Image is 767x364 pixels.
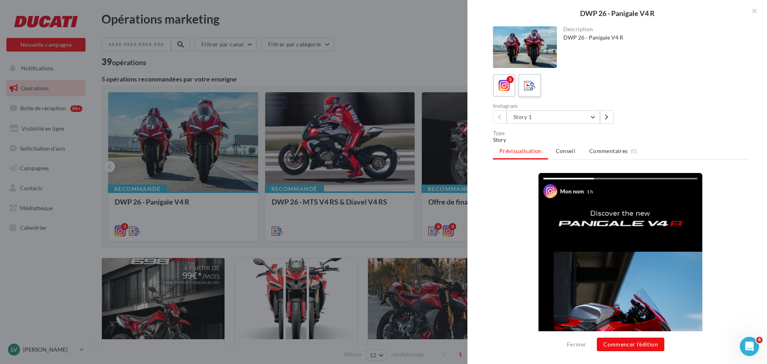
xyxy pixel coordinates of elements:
[560,187,584,195] div: Mon nom
[597,338,664,351] button: Commencer l'édition
[740,337,759,356] iframe: Intercom live chat
[564,340,589,349] button: Fermer
[587,188,593,195] div: 1 h
[563,26,742,32] div: Description
[756,337,763,343] span: 4
[589,147,628,155] span: Commentaires
[493,130,748,136] div: Type
[493,136,748,144] div: Story
[507,76,514,83] div: 5
[631,148,638,154] span: (0)
[556,147,575,154] span: Conseil
[563,34,742,42] div: DWP 26 - Panigale V4 R
[507,110,600,124] button: Story 1
[493,103,617,109] div: Instagram
[480,10,754,17] div: DWP 26 - Panigale V4 R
